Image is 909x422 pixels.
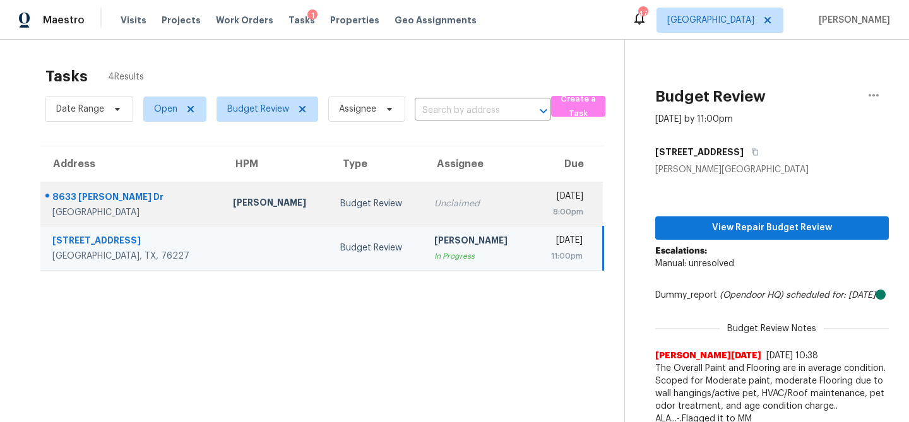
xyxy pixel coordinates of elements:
h5: [STREET_ADDRESS] [655,146,744,158]
span: Work Orders [216,14,273,26]
div: In Progress [434,250,521,262]
div: Budget Review [340,197,414,210]
span: [PERSON_NAME] [814,14,890,26]
span: 4 Results [108,71,144,83]
button: Copy Address [744,141,761,163]
span: Create a Task [557,92,599,121]
span: Visits [121,14,146,26]
input: Search by address [415,101,516,120]
div: [DATE] by 11:00pm [655,113,733,126]
div: [PERSON_NAME][GEOGRAPHIC_DATA] [655,163,889,176]
div: 8633 [PERSON_NAME] Dr [52,190,213,206]
i: scheduled for: [DATE] [786,291,876,300]
span: Assignee [339,103,376,115]
span: Manual: unresolved [655,259,734,268]
span: Geo Assignments [395,14,477,26]
span: Budget Review [227,103,289,115]
th: HPM [223,146,330,182]
div: Unclaimed [434,197,521,210]
div: Budget Review [340,242,414,254]
div: 1 [307,9,318,22]
div: [PERSON_NAME] [434,234,521,250]
th: Assignee [424,146,532,182]
b: Escalations: [655,247,707,255]
i: (Opendoor HQ) [720,291,783,300]
div: [PERSON_NAME] [233,196,320,212]
div: [DATE] [542,234,583,250]
button: View Repair Budget Review [655,216,889,240]
span: View Repair Budget Review [665,220,879,236]
span: Date Range [56,103,104,115]
th: Due [532,146,603,182]
th: Type [330,146,424,182]
span: [GEOGRAPHIC_DATA] [667,14,754,26]
th: Address [40,146,223,182]
button: Open [535,102,552,120]
h2: Budget Review [655,90,766,103]
span: Budget Review Notes [720,322,824,335]
span: [PERSON_NAME][DATE] [655,349,761,362]
div: Dummy_report [655,289,889,302]
h2: Tasks [45,70,88,83]
span: [DATE] 10:38 [766,351,818,360]
span: Properties [330,14,379,26]
span: Projects [162,14,201,26]
div: 47 [638,8,647,20]
div: 8:00pm [542,206,583,218]
div: [GEOGRAPHIC_DATA] [52,206,213,219]
span: Open [154,103,177,115]
div: [GEOGRAPHIC_DATA], TX, 76227 [52,250,213,262]
div: [STREET_ADDRESS] [52,234,213,250]
span: Maestro [43,14,85,26]
div: [DATE] [542,190,583,206]
div: 11:00pm [542,250,583,262]
span: Tasks [288,16,315,25]
button: Create a Task [551,96,605,117]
